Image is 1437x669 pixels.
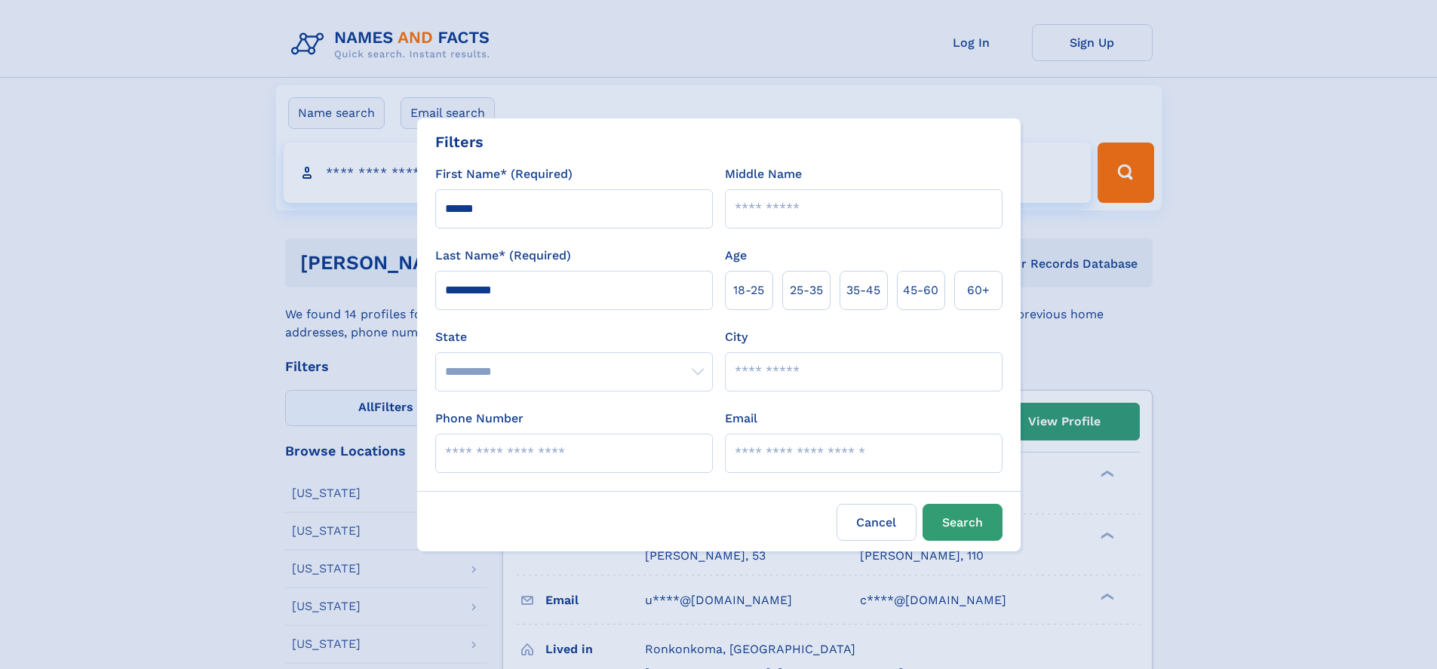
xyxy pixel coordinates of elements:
[837,504,917,541] label: Cancel
[846,281,880,299] span: 35‑45
[967,281,990,299] span: 60+
[725,328,748,346] label: City
[435,165,573,183] label: First Name* (Required)
[923,504,1003,541] button: Search
[733,281,764,299] span: 18‑25
[435,328,713,346] label: State
[435,410,524,428] label: Phone Number
[790,281,823,299] span: 25‑35
[435,247,571,265] label: Last Name* (Required)
[903,281,938,299] span: 45‑60
[435,130,484,153] div: Filters
[725,247,747,265] label: Age
[725,410,757,428] label: Email
[725,165,802,183] label: Middle Name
